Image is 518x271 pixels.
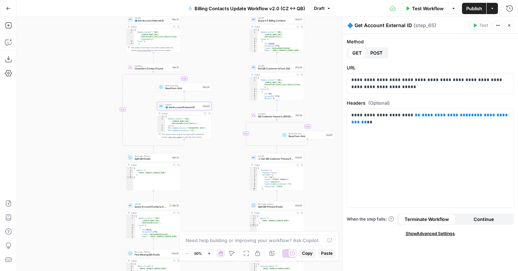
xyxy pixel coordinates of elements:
div: 7 [127,233,135,236]
button: Test [470,21,491,30]
textarea: 🔷 Get Account External ID [347,22,412,29]
div: 2 [250,217,257,220]
div: 5 [250,43,258,45]
div: Call API🔷 Get Account External IDStep 32Output{ "@odata.context":"[URL] .[DOMAIN_NAME][URL] /$met... [126,15,181,53]
div: 8 [127,236,135,238]
span: Run Code · Python [135,155,170,158]
div: 5 [127,229,135,231]
span: QB Customer Fpund in [GEOGRAPHIC_DATA]? [258,115,294,118]
div: 1 [250,263,258,265]
div: 3 [127,172,134,174]
label: Headers [347,99,514,106]
span: Read from Grid [289,132,324,135]
g: Edge from step_65 to step_61-conditional-end [154,139,185,147]
span: Test Workflow [412,5,444,12]
div: Step 32 [172,18,179,21]
div: 4 [127,174,134,177]
span: Toggle code folding, rows 1 through 54 [255,167,258,170]
div: 8 [250,183,258,186]
span: Test [479,22,488,29]
g: Edge from step_36 to step_34 [153,239,154,249]
span: Toggle code folding, rows 2 through 4 [131,170,133,172]
div: 3 [250,220,257,222]
g: Edge from step_61-conditional-end to step_33 [153,147,154,153]
span: Toggle code folding, rows 4 through 84 [132,43,134,45]
span: Find Missing QB Emails [135,253,170,257]
button: Continue [455,214,512,225]
span: Get QB Customer Id from [GEOGRAPHIC_DATA] [258,67,294,70]
span: Call API [258,17,294,19]
span: ChurnZero Contact Found [135,67,171,70]
span: Toggle code folding, rows 2 through 4 [254,217,257,220]
span: Toggle code folding, rows 3 through 741 [133,224,135,227]
div: Step 49 [295,204,303,207]
div: Output [131,25,171,28]
span: ( step_65 ) [414,22,436,29]
button: POST [366,47,387,58]
span: Condition [258,112,294,115]
div: 5 [250,224,257,227]
g: Edge from step_46 to step_66 [276,100,277,111]
div: 9 [250,52,258,56]
span: ✳️ Get QB Customer Primary Emails [258,157,294,161]
span: Toggle code folding, rows 1 through 79 [163,116,165,118]
span: POST [370,49,383,56]
label: Method [347,38,514,45]
button: Draft [311,4,334,13]
g: Edge from step_32 to step_61 [153,53,154,63]
div: 9 [127,238,135,240]
span: 50% [194,251,202,256]
span: GET [352,49,362,56]
div: 4 [250,174,258,177]
div: Call APIQuery CZ Billing ContactsStep 47Output{ "@odata.context":"[URL] .[DOMAIN_NAME][URL] /$met... [249,15,304,53]
div: 1 [157,116,165,118]
span: Toggle code folding, rows 2 through 4 [132,265,134,268]
span: Paste [321,250,333,257]
div: 2 [250,170,258,172]
div: 4 [127,43,134,45]
div: 7 [250,47,258,50]
div: 7 [250,181,258,183]
div: Output [254,25,295,28]
span: Publish [466,5,482,12]
div: 2 [127,170,134,172]
div: Output [254,164,295,166]
span: Copy the output [137,49,151,51]
span: Toggle code folding, rows 4 through 10 [255,174,258,177]
div: Read from GridRead from GridStep 64 [157,83,212,91]
span: Toggle code folding, rows 1 through 19 [255,77,258,79]
div: 3 [157,125,165,127]
div: Step 46 [295,66,303,69]
div: Output [254,73,295,76]
g: Edge from step_67 to step_66-conditional-end [277,139,308,147]
span: Toggle code folding, rows 4 through 49 [133,227,135,229]
span: 🔷 Get Account External ID [135,19,170,23]
span: Call API [258,155,294,158]
div: 5 [127,176,134,179]
span: Run Code · Python [135,251,170,253]
g: Edge from step_66-conditional-end to step_45 [276,147,277,153]
div: Output [131,259,171,262]
label: URL [347,64,514,71]
span: Toggle code folding, rows 2 through 4 [255,265,258,268]
span: (Optional) [368,99,390,106]
div: 3 [127,41,134,43]
div: 5 [250,176,258,179]
div: Call APIQuery Account Contacts in [GEOGRAPHIC_DATA]Step 36Output{ "@odata.context":"[URL] .[DOMAI... [126,201,181,239]
span: Toggle code folding, rows 3 through 17 [255,88,258,91]
g: Edge from step_61 to step_64 [154,72,185,82]
div: This output is too large & has been abbreviated for review. to view the full content. [162,133,210,138]
div: 4 [250,41,258,43]
div: 1 [250,77,258,79]
span: 🔷 Get Account External ID [165,106,201,109]
div: ConditionChurnZero Contact FoundStep 61 [126,63,181,72]
div: 1 [250,215,257,217]
div: 3 [250,38,258,41]
span: When the step fails: [347,216,394,222]
span: Billing Contacts Update Workflow v2.0 (CZ <-> QB) [195,5,305,12]
span: Toggle code folding, rows 1 through 5 [131,167,133,170]
g: Edge from step_33 to step_36 [153,191,154,201]
div: Step 34 [171,252,179,255]
span: Toggle code folding, rows 1 through 743 [133,215,135,217]
span: Toggle code folding, rows 4 through 49 [255,41,258,43]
